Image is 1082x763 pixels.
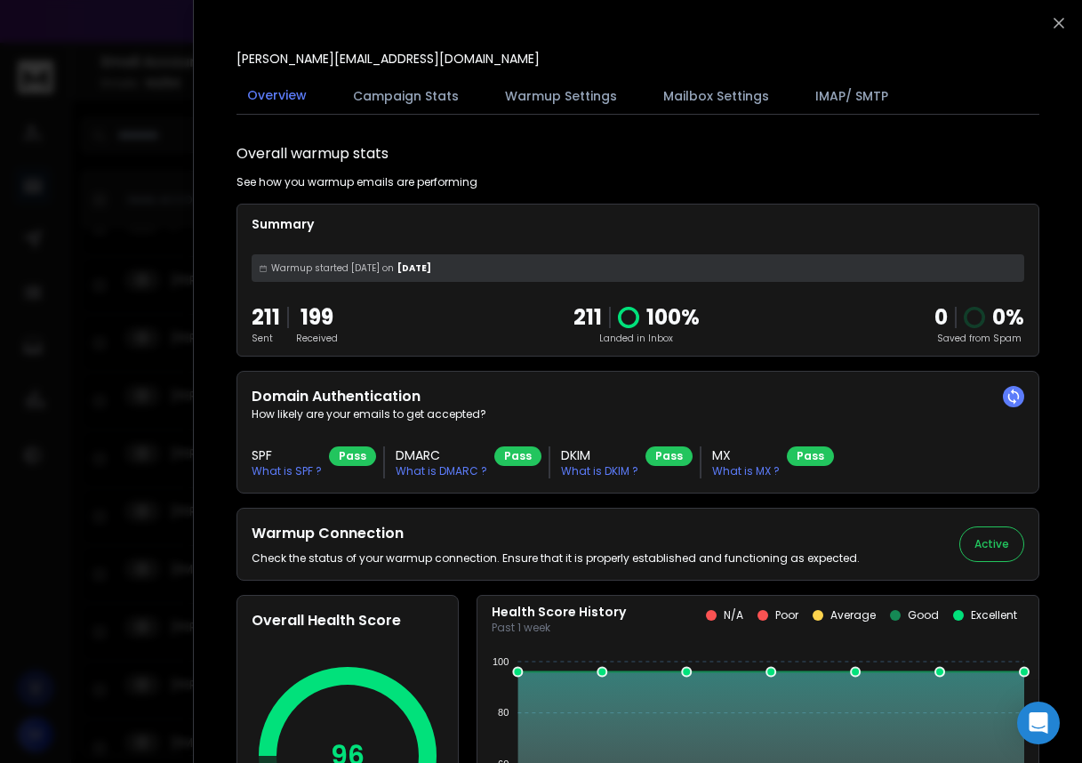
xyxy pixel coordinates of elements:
p: What is MX ? [712,464,780,478]
p: Summary [252,215,1024,233]
div: Pass [787,446,834,466]
h2: Domain Authentication [252,386,1024,407]
p: What is DKIM ? [561,464,638,478]
p: Poor [775,608,798,622]
strong: 0 [934,302,948,332]
p: Landed in Inbox [573,332,700,345]
button: Campaign Stats [342,76,469,116]
p: How likely are your emails to get accepted? [252,407,1024,422]
h2: Warmup Connection [252,523,860,544]
h3: DKIM [561,446,638,464]
div: Pass [329,446,376,466]
p: Sent [252,332,280,345]
p: What is DMARC ? [396,464,487,478]
p: Excellent [971,608,1017,622]
h3: MX [712,446,780,464]
div: Pass [645,446,693,466]
h1: Overall warmup stats [236,143,389,165]
p: Saved from Spam [934,332,1024,345]
div: Open Intercom Messenger [1017,702,1060,744]
p: 211 [252,303,280,332]
h2: Overall Health Score [252,610,444,631]
button: Warmup Settings [494,76,628,116]
div: Pass [494,446,541,466]
tspan: 80 [498,707,509,718]
p: 100 % [646,303,700,332]
h3: SPF [252,446,322,464]
p: 0 % [992,303,1024,332]
p: Average [830,608,876,622]
tspan: 100 [493,656,509,667]
p: What is SPF ? [252,464,322,478]
button: Mailbox Settings [653,76,780,116]
p: 199 [296,303,338,332]
button: IMAP/ SMTP [805,76,899,116]
p: Past 1 week [492,621,626,635]
p: Good [908,608,939,622]
p: N/A [724,608,743,622]
div: [DATE] [252,254,1024,282]
p: [PERSON_NAME][EMAIL_ADDRESS][DOMAIN_NAME] [236,50,540,68]
h3: DMARC [396,446,487,464]
p: Check the status of your warmup connection. Ensure that it is properly established and functionin... [252,551,860,566]
p: Received [296,332,338,345]
span: Warmup started [DATE] on [271,261,394,275]
p: See how you warmup emails are performing [236,175,477,189]
button: Overview [236,76,317,116]
button: Active [959,526,1024,562]
p: Health Score History [492,603,626,621]
p: 211 [573,303,602,332]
